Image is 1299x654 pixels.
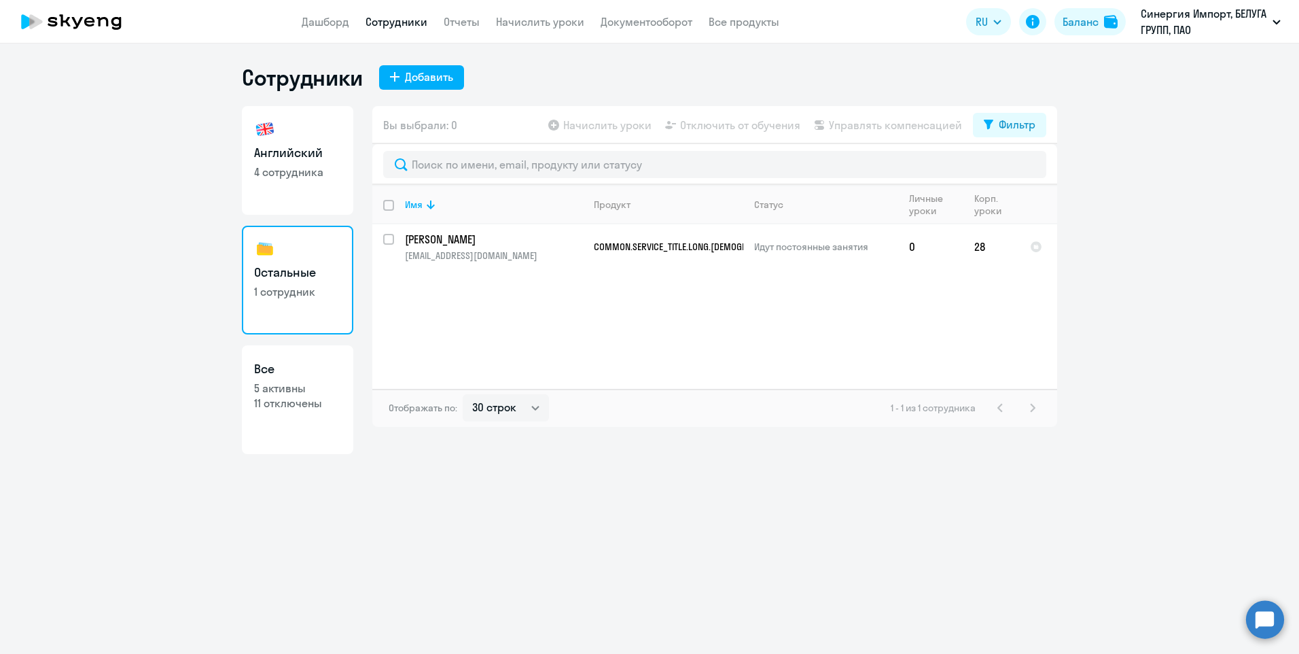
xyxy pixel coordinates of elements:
[601,15,692,29] a: Документооборот
[383,151,1046,178] input: Поиск по имени, email, продукту или статусу
[594,199,630,211] div: Продукт
[383,117,457,133] span: Вы выбрали: 0
[1054,8,1126,35] button: Балансbalance
[254,284,341,299] p: 1 сотрудник
[379,65,464,90] button: Добавить
[1134,5,1287,38] button: Синергия Импорт, БЕЛУГА ГРУПП, ПАО
[405,232,582,247] p: [PERSON_NAME]
[444,15,480,29] a: Отчеты
[254,360,341,378] h3: Все
[242,106,353,215] a: Английский4 сотрудника
[254,396,341,411] p: 11 отключены
[974,192,1009,217] div: Корп. уроки
[254,381,341,396] p: 5 активны
[594,241,797,253] span: COMMON.SERVICE_TITLE.LONG.[DEMOGRAPHIC_DATA]
[898,224,963,269] td: 0
[966,8,1011,35] button: RU
[254,238,276,260] img: others
[242,226,353,334] a: Остальные1 сотрудник
[909,192,963,217] div: Личные уроки
[594,199,743,211] div: Продукт
[909,192,953,217] div: Личные уроки
[389,402,457,414] span: Отображать по:
[405,232,582,262] a: [PERSON_NAME][EMAIL_ADDRESS][DOMAIN_NAME]
[302,15,349,29] a: Дашборд
[242,64,363,91] h1: Сотрудники
[242,345,353,454] a: Все5 активны11 отключены
[1104,15,1118,29] img: balance
[974,192,1018,217] div: Корп. уроки
[973,113,1046,137] button: Фильтр
[754,241,897,253] p: Идут постоянные занятия
[1063,14,1099,30] div: Баланс
[254,144,341,162] h3: Английский
[1141,5,1267,38] p: Синергия Импорт, БЕЛУГА ГРУПП, ПАО
[254,165,341,179] p: 4 сотрудника
[754,199,783,211] div: Статус
[405,69,453,85] div: Добавить
[709,15,779,29] a: Все продукты
[405,249,582,262] p: [EMAIL_ADDRESS][DOMAIN_NAME]
[405,199,582,211] div: Имя
[254,118,276,140] img: english
[366,15,427,29] a: Сотрудники
[976,14,988,30] span: RU
[254,264,341,281] h3: Остальные
[754,199,897,211] div: Статус
[891,402,976,414] span: 1 - 1 из 1 сотрудника
[963,224,1019,269] td: 28
[405,199,423,211] div: Имя
[496,15,584,29] a: Начислить уроки
[999,116,1035,133] div: Фильтр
